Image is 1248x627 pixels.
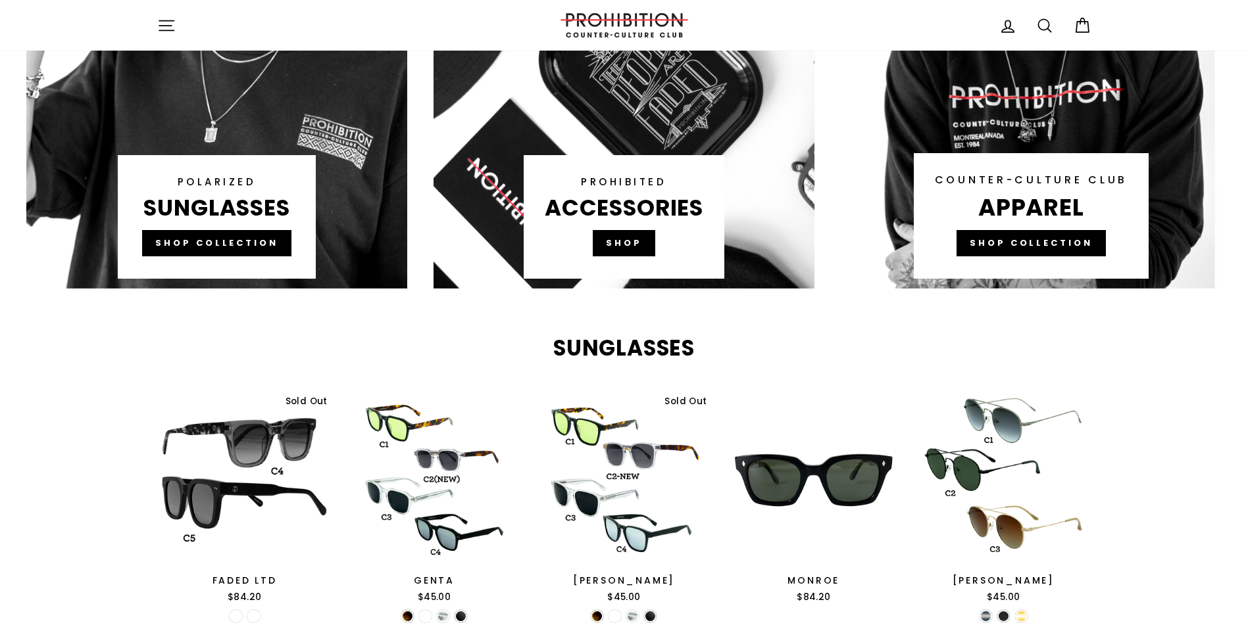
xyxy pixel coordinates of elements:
div: Sold Out [659,392,711,411]
div: GENTA [347,574,522,588]
div: FADED LTD [157,574,332,588]
a: [PERSON_NAME]$45.00 [916,392,1091,609]
a: MONROE$84.20 [726,392,901,609]
div: Sold Out [280,392,332,411]
div: [PERSON_NAME] [916,574,1091,588]
div: $45.00 [916,591,1091,604]
div: $45.00 [347,591,522,604]
div: $84.20 [726,591,901,604]
a: GENTA$45.00 [347,392,522,609]
h2: SUNGLASSES [157,338,1091,360]
img: PROHIBITION COUNTER-CULTURE CLUB [559,13,690,37]
div: $45.00 [536,591,711,604]
a: [PERSON_NAME]$45.00 [536,392,711,609]
div: MONROE [726,574,901,588]
div: $84.20 [157,591,332,604]
a: FADED LTD$84.20 [157,392,332,609]
div: [PERSON_NAME] [536,574,711,588]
